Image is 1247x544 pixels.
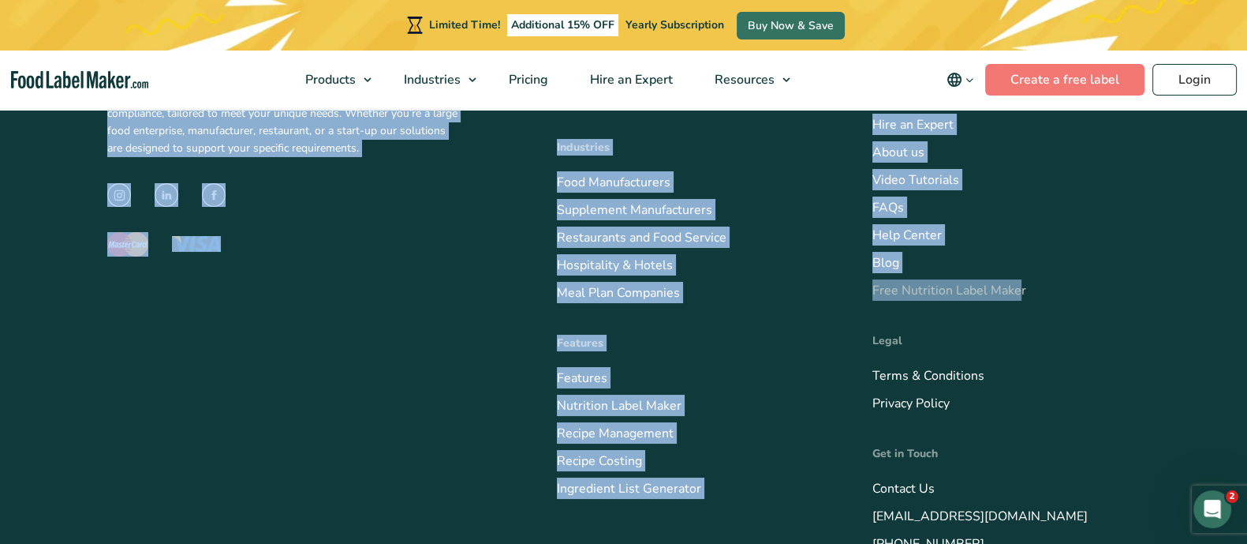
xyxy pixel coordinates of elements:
span: Pricing [504,71,550,88]
a: Terms & Conditions [872,367,984,385]
span: Industries [399,71,462,88]
span: Resources [710,71,776,88]
h4: Legal [872,332,1141,349]
h4: Industries [557,139,825,156]
a: Food Manufacturers [557,174,670,191]
a: Contact Us [872,480,935,497]
a: [EMAIL_ADDRESS][DOMAIN_NAME] [872,508,1088,525]
a: Buy Now & Save [737,12,845,39]
img: The Mastercard logo displaying a red circle saying [107,232,148,257]
a: FAQs [872,199,904,216]
a: Login [1152,64,1237,96]
span: Limited Time! [429,17,500,32]
span: Yearly Subscription [625,17,724,32]
a: Recipe Costing [557,452,642,470]
a: Free Nutrition Label Maker [872,282,1026,299]
a: Nutrition Label Maker [557,397,681,415]
span: Products [301,71,357,88]
a: Meal Plan Companies [557,284,680,302]
a: Privacy Policy [872,395,950,412]
h4: Features [557,335,825,351]
a: Pricing [488,51,566,109]
a: Hospitality & Hotels [557,257,673,274]
a: Recipe Management [557,425,674,442]
p: Food Label Maker is a cloud-based software that offers powerful recipe formulation, precise nutri... [107,69,459,158]
a: About us [872,144,924,161]
a: Hire an Expert [872,116,954,133]
iframe: Intercom live chat [1193,490,1231,528]
a: Help Center [872,227,942,244]
img: instagram icon [107,183,131,207]
a: Blog [872,254,899,272]
a: Restaurants and Food Service [557,229,726,246]
span: Additional 15% OFF [507,14,618,36]
a: Features [557,370,607,387]
a: Resources [694,51,798,109]
a: Ingredient List Generator [557,480,701,497]
a: Industries [383,51,484,109]
span: 2 [1226,490,1238,503]
img: The Visa logo with blue letters and a yellow flick above the [172,236,221,252]
a: Create a free label [985,64,1144,96]
a: Hire an Expert [569,51,690,109]
a: Supplement Manufacturers [557,201,712,219]
span: Hire an Expert [585,71,674,88]
a: Products [285,51,379,109]
a: Video Tutorials [872,171,959,189]
h4: Get in Touch [872,445,1141,462]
